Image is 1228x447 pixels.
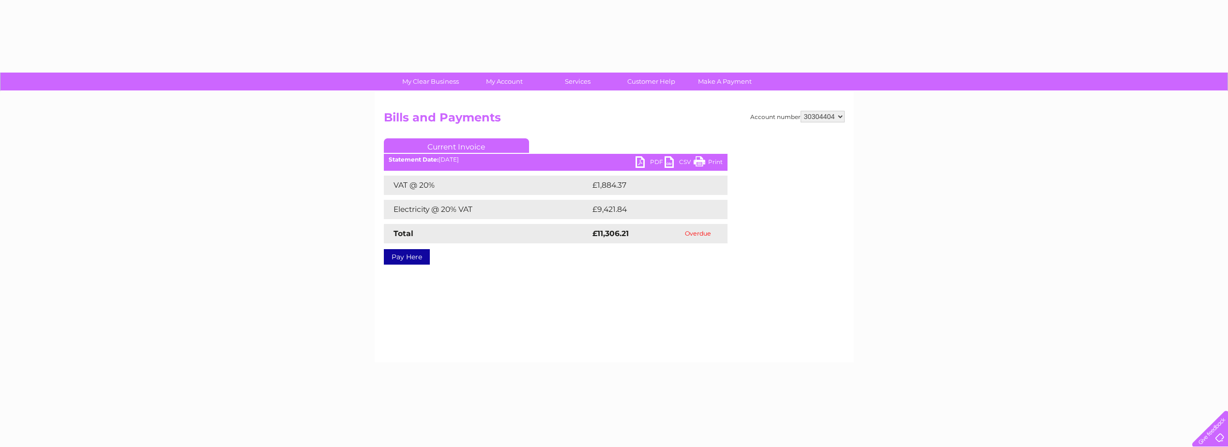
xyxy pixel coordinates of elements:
[394,229,413,238] strong: Total
[384,200,590,219] td: Electricity @ 20% VAT
[384,138,529,153] a: Current Invoice
[665,156,694,170] a: CSV
[636,156,665,170] a: PDF
[590,200,713,219] td: £9,421.84
[668,224,728,243] td: Overdue
[538,73,618,90] a: Services
[590,176,712,195] td: £1,884.37
[391,73,470,90] a: My Clear Business
[592,229,629,238] strong: £11,306.21
[694,156,723,170] a: Print
[384,111,845,129] h2: Bills and Payments
[384,249,430,265] a: Pay Here
[685,73,765,90] a: Make A Payment
[389,156,439,163] b: Statement Date:
[384,156,728,163] div: [DATE]
[464,73,544,90] a: My Account
[384,176,590,195] td: VAT @ 20%
[611,73,691,90] a: Customer Help
[750,111,845,122] div: Account number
